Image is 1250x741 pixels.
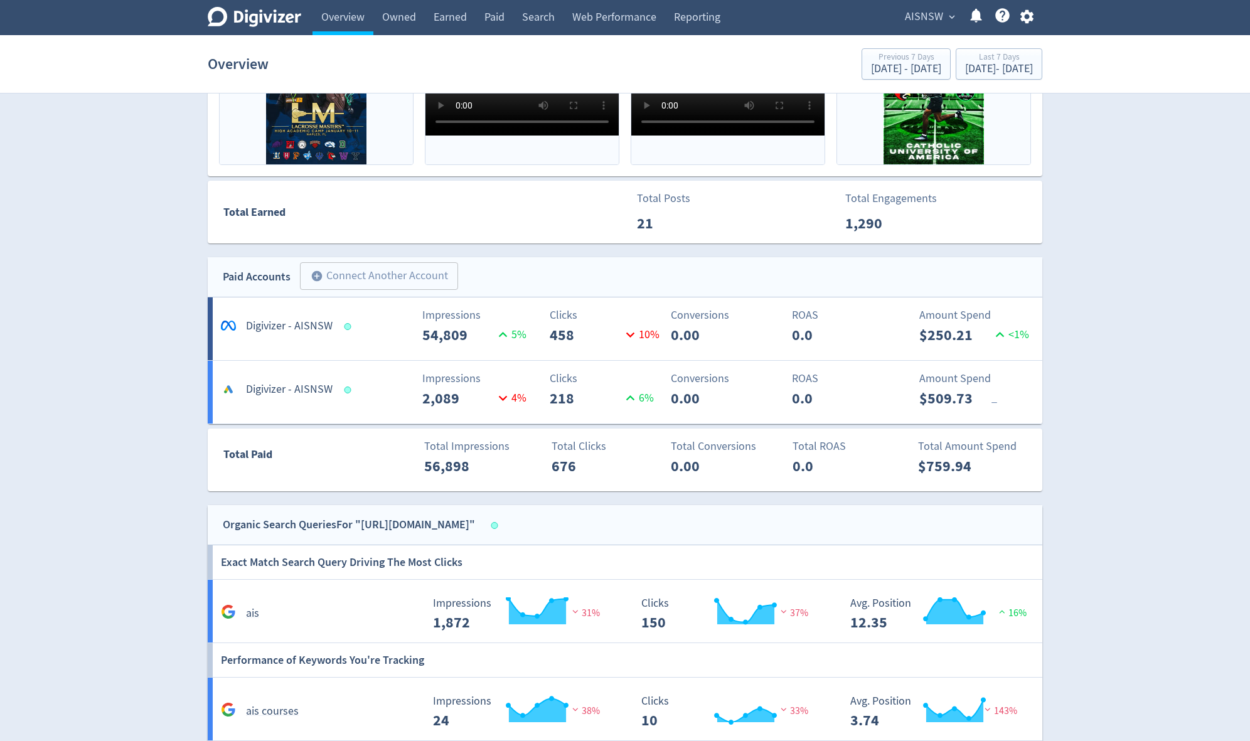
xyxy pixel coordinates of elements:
[208,297,1042,360] a: *Digivizer - AISNSWImpressions54,8095%Clicks45810%Conversions0.00ROAS0.0Amount Spend$250.21<1%
[996,607,1027,619] span: 16%
[550,387,622,410] p: 218
[208,678,1042,741] a: ais courses Impressions 24 Impressions 24 38% Clicks 10 Clicks 10 33% Avg. Position 3.74 Avg. Pos...
[622,390,654,407] p: 6 %
[919,307,1033,324] p: Amount Spend
[221,702,236,717] svg: Google Analytics
[792,387,864,410] p: 0.0
[300,262,458,290] button: Connect Another Account
[422,324,494,346] p: 54,809
[569,705,582,714] img: negative-performance.svg
[918,455,990,477] p: $759.94
[777,705,790,714] img: negative-performance.svg
[345,386,355,393] span: Data last synced: 14 Aug 2025, 3:01pm (AEST)
[550,324,622,346] p: 458
[208,580,1042,643] a: ais Impressions 1,872 Impressions 1,872 31% Clicks 150 Clicks 150 37% Avg. Position 12.35 Avg. Po...
[991,326,1029,343] p: <1%
[965,63,1033,75] div: [DATE] - [DATE]
[845,190,937,207] p: Total Engagements
[996,607,1008,616] img: positive-performance.svg
[208,181,1042,243] a: Total EarnedTotal Posts21Total Engagements1,290
[671,387,743,410] p: 0.00
[291,264,458,290] a: Connect Another Account
[671,370,784,387] p: Conversions
[223,516,475,534] div: Organic Search Queries For "[URL][DOMAIN_NAME]"
[792,324,864,346] p: 0.0
[844,597,1032,631] svg: Avg. Position 12.35
[569,607,582,616] img: negative-performance.svg
[550,370,663,387] p: Clicks
[956,48,1042,80] button: Last 7 Days[DATE]- [DATE]
[221,643,424,677] h6: Performance of Keywords You're Tracking
[671,307,784,324] p: Conversions
[223,268,291,286] div: Paid Accounts
[919,324,991,346] p: $250.21
[671,455,743,477] p: 0.00
[569,607,600,619] span: 31%
[777,607,790,616] img: negative-performance.svg
[981,705,994,714] img: negative-performance.svg
[424,438,538,455] p: Total Impressions
[871,63,941,75] div: [DATE] - [DATE]
[424,455,496,477] p: 56,898
[422,387,494,410] p: 2,089
[221,545,462,579] h6: Exact Match Search Query Driving The Most Clicks
[862,48,951,80] button: Previous 7 Days[DATE] - [DATE]
[208,44,269,84] h1: Overview
[246,319,333,334] h5: Digivizer - AISNSW
[422,370,536,387] p: Impressions
[919,387,991,410] p: $509.73
[552,455,624,477] p: 676
[793,438,906,455] p: Total ROAS
[622,326,660,343] p: 10 %
[981,705,1017,717] span: 143%
[905,7,943,27] span: AISNSW
[793,455,865,477] p: 0.0
[311,270,323,282] span: add_circle
[991,391,997,405] span: _
[844,695,1032,728] svg: Avg. Position 3.74
[871,53,941,63] div: Previous 7 Days
[422,307,536,324] p: Impressions
[552,438,665,455] p: Total Clicks
[246,382,333,397] h5: Digivizer - AISNSW
[635,597,823,631] svg: Clicks 150
[246,606,259,621] h5: ais
[900,7,958,27] button: AISNSW
[208,203,625,221] div: Total Earned
[550,307,663,324] p: Clicks
[918,438,1032,455] p: Total Amount Spend
[635,695,823,728] svg: Clicks 10
[845,212,917,235] p: 1,290
[427,695,615,728] svg: Impressions 24
[208,361,1042,424] a: Digivizer - AISNSWImpressions2,0894%Clicks2186%Conversions0.00ROAS0.0Amount Spend$509.73_
[919,370,1033,387] p: Amount Spend
[491,522,502,529] span: Data last synced: 14 Aug 2025, 3:14am (AEST)
[246,704,299,719] h5: ais courses
[221,604,236,619] svg: Google Analytics
[671,438,784,455] p: Total Conversions
[345,323,355,330] span: Data last synced: 14 Aug 2025, 4:01pm (AEST)
[965,53,1033,63] div: Last 7 Days
[427,597,615,631] svg: Impressions 1,872
[792,307,905,324] p: ROAS
[637,212,709,235] p: 21
[671,324,743,346] p: 0.00
[208,445,347,469] div: Total Paid
[792,370,905,387] p: ROAS
[777,705,808,717] span: 33%
[637,190,709,207] p: Total Posts
[777,607,808,619] span: 37%
[569,705,600,717] span: 38%
[946,11,958,23] span: expand_more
